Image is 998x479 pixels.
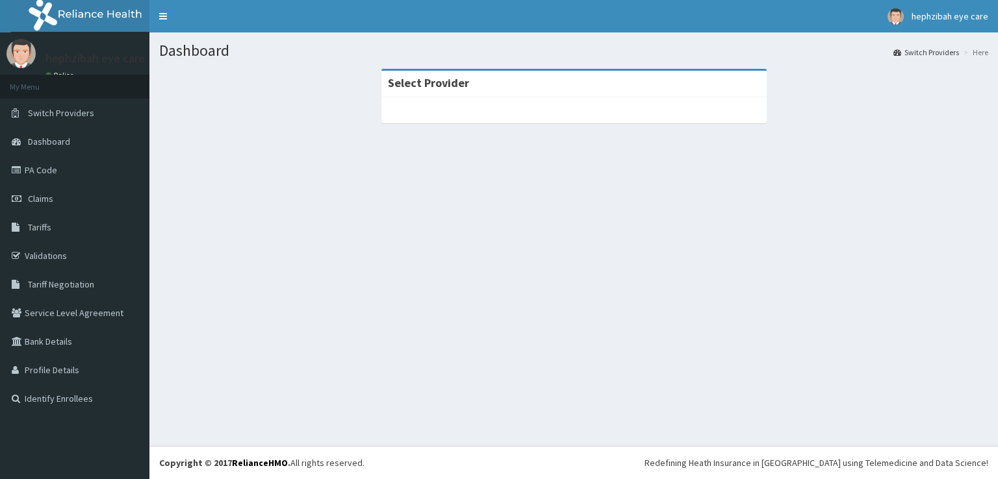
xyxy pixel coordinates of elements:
[28,278,94,290] span: Tariff Negotiation
[6,39,36,68] img: User Image
[232,457,288,469] a: RelianceHMO
[28,221,51,233] span: Tariffs
[912,10,988,22] span: hephzibah eye care
[888,8,904,25] img: User Image
[45,53,145,64] p: hephzibah eye care
[893,47,959,58] a: Switch Providers
[159,42,988,59] h1: Dashboard
[388,75,469,90] strong: Select Provider
[149,446,998,479] footer: All rights reserved.
[45,71,77,80] a: Online
[28,107,94,119] span: Switch Providers
[28,136,70,147] span: Dashboard
[645,456,988,469] div: Redefining Heath Insurance in [GEOGRAPHIC_DATA] using Telemedicine and Data Science!
[159,457,290,469] strong: Copyright © 2017 .
[960,47,988,58] li: Here
[28,193,53,204] span: Claims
